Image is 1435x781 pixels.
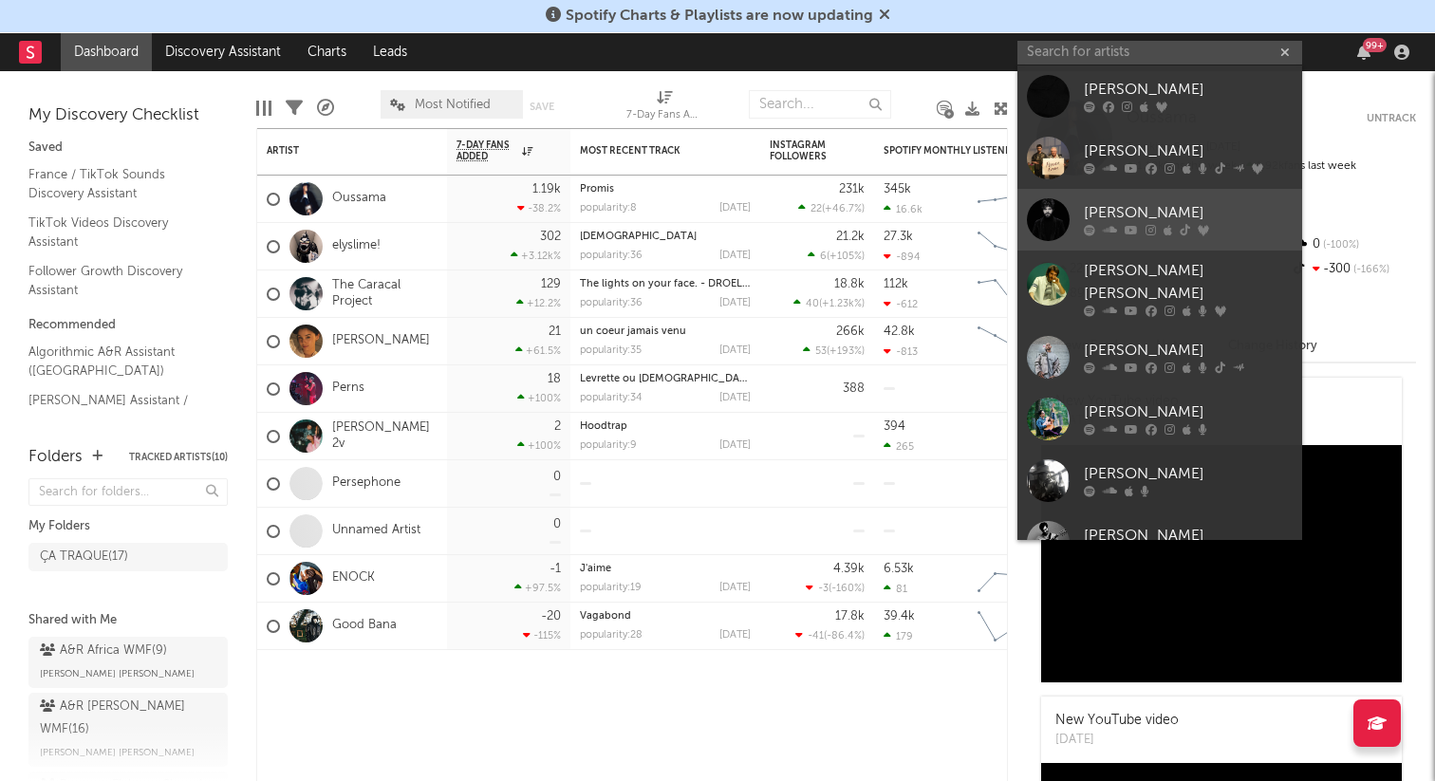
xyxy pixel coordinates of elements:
a: Discovery Assistant [152,33,294,71]
div: ( ) [806,582,865,594]
span: 6 [820,251,827,262]
a: A&R Africa WMF(9)[PERSON_NAME] [PERSON_NAME] [28,637,228,688]
div: -38.2 % [517,202,561,214]
div: popularity: 36 [580,251,643,261]
a: J'aime [580,564,611,574]
a: [PERSON_NAME] [1017,189,1302,251]
div: -20 [541,610,561,623]
div: A&R Africa WMF ( 9 ) [40,640,167,662]
svg: Chart title [969,318,1054,365]
a: ENOCK [332,570,375,586]
div: +100 % [517,392,561,404]
div: [PERSON_NAME] [1084,401,1293,424]
a: Good Bana [332,618,397,634]
button: 99+ [1357,45,1370,60]
span: 22 [811,204,822,214]
div: [DATE] [719,203,751,214]
div: 231k [839,183,865,195]
div: 0 [553,471,561,483]
div: 16.6k [884,203,922,215]
span: -160 % [831,584,862,594]
div: popularity: 8 [580,203,637,214]
div: [DATE] [719,630,751,641]
svg: Chart title [969,555,1054,603]
div: 0 [553,518,561,530]
span: 40 [806,299,819,309]
div: 0 [1290,232,1416,257]
a: [PERSON_NAME] 2v [332,420,438,453]
svg: Chart title [969,176,1054,223]
div: 81 [884,583,907,595]
span: Most Notified [415,99,491,111]
div: 18 [548,373,561,385]
div: popularity: 9 [580,440,637,451]
a: [PERSON_NAME] [1017,65,1302,127]
span: +1.23k % [822,299,862,309]
span: +193 % [829,346,862,357]
button: Untrack [1367,109,1416,128]
div: -1 [550,563,561,575]
div: Saved [28,137,228,159]
div: popularity: 28 [580,630,643,641]
a: Algorithmic A&R Assistant ([GEOGRAPHIC_DATA]) [28,342,209,381]
div: 2 [554,420,561,433]
div: New YouTube video [1055,711,1179,731]
div: popularity: 36 [580,298,643,308]
div: Spotify Monthly Listeners [884,145,1026,157]
div: [DATE] [719,298,751,308]
div: A&R Pipeline [317,81,334,136]
div: ( ) [808,250,865,262]
div: 27.3k [884,231,913,243]
div: Instagram Followers [770,139,836,162]
div: -115 % [523,629,561,642]
a: un coeur jamais venu [580,326,686,337]
span: 53 [815,346,827,357]
a: [PERSON_NAME] [1017,450,1302,511]
div: 1.19k [532,183,561,195]
div: 18.8k [834,278,865,290]
span: -3 [818,584,829,594]
button: Save [530,102,554,112]
a: [PERSON_NAME] [PERSON_NAME] [1017,251,1302,326]
input: Search... [749,90,891,119]
div: Filters [286,81,303,136]
div: My Folders [28,515,228,538]
div: [PERSON_NAME] [1084,79,1293,102]
a: [PERSON_NAME] [1017,127,1302,189]
div: 394 [884,420,905,433]
div: Shared with Me [28,609,228,632]
div: 129 [541,278,561,290]
svg: Chart title [969,603,1054,650]
span: -41 [808,631,824,642]
div: ( ) [798,202,865,214]
div: 17.8k [835,610,865,623]
a: Oussama [332,191,386,207]
a: Vagabond [580,611,631,622]
div: -300 [1290,257,1416,282]
div: 21 [549,325,561,338]
span: [PERSON_NAME] [PERSON_NAME] [40,741,195,764]
div: [DATE] [719,251,751,261]
div: Folders [28,446,83,469]
a: The Caracal Project [332,278,438,310]
a: Follower Growth Discovery Assistant [28,261,209,300]
div: [DATE] [719,583,751,593]
div: [PERSON_NAME] [1084,340,1293,363]
div: The lights on your face. - DROELOE Remix [580,279,751,289]
div: ( ) [795,629,865,642]
a: [PERSON_NAME] Assistant / [GEOGRAPHIC_DATA] [28,390,209,429]
a: TikTok Videos Discovery Assistant [28,213,209,251]
div: ÇA TRAQUE ( 17 ) [40,546,128,568]
svg: Chart title [969,413,1054,460]
div: popularity: 34 [580,393,643,403]
div: [PERSON_NAME] [1084,202,1293,225]
div: 179 [884,630,913,642]
div: 4.39k [833,563,865,575]
div: 7-Day Fans Added (7-Day Fans Added) [626,81,702,136]
span: +46.7 % [825,204,862,214]
div: 388 [843,382,865,395]
a: Charts [294,33,360,71]
div: [DATE] [719,393,751,403]
span: -166 % [1351,265,1389,275]
a: The lights on your face. - DROELOE Remix [580,279,790,289]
